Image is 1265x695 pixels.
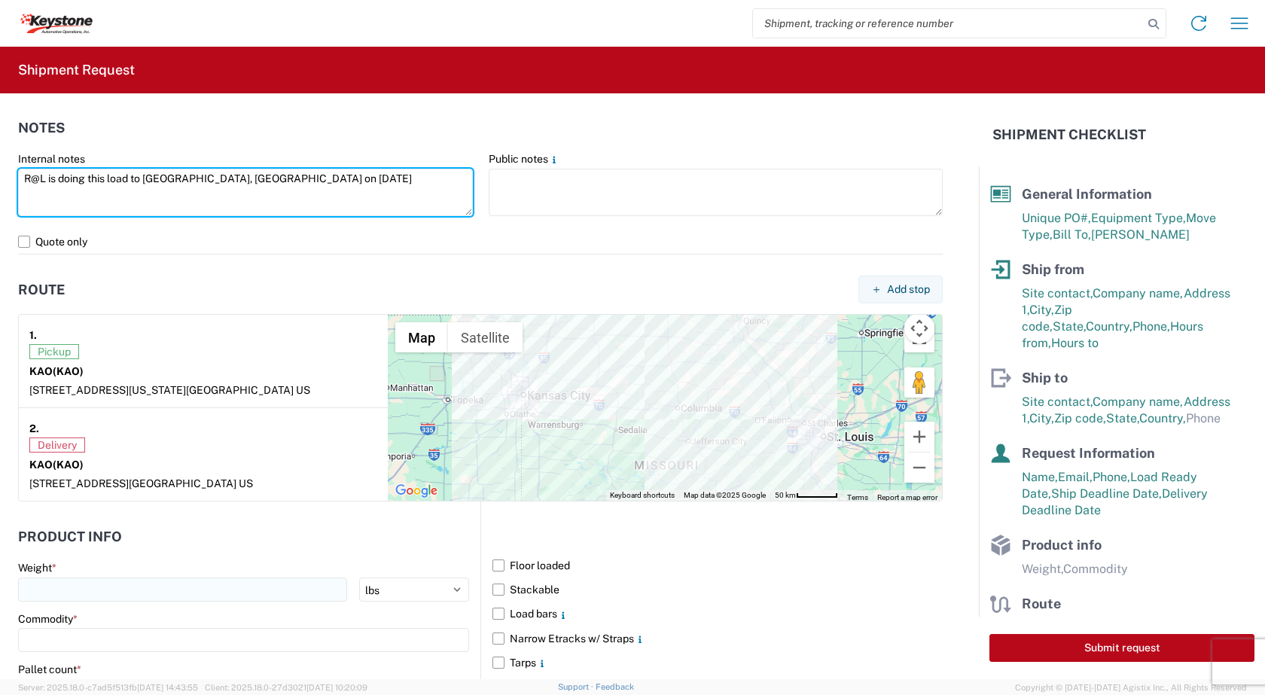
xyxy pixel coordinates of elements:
strong: 2. [29,419,39,437]
label: Tarps [492,651,943,675]
span: Country, [1139,411,1186,425]
button: Show street map [395,322,448,352]
span: Equipment Type, [1091,211,1186,225]
h2: Route [18,282,65,297]
label: Quote only [18,230,943,254]
span: [PERSON_NAME] [1091,227,1190,242]
a: Feedback [596,682,634,691]
a: Report a map error [877,493,937,501]
span: Delivery [29,437,85,453]
button: Drag Pegman onto the map to open Street View [904,367,934,398]
span: [GEOGRAPHIC_DATA] US [129,477,253,489]
span: 50 km [775,491,796,499]
span: Ship Deadline Date, [1051,486,1162,501]
span: Server: 2025.18.0-c7ad5f513fb [18,683,198,692]
h2: Shipment Request [18,61,135,79]
span: General Information [1022,186,1152,202]
span: [STREET_ADDRESS] [29,477,129,489]
span: Zip code, [1054,411,1106,425]
button: Add stop [858,276,943,303]
span: Ship to [1022,370,1068,386]
a: Support [558,682,596,691]
span: Phone, [1093,470,1130,484]
span: Phone [1186,411,1221,425]
span: Company name, [1093,286,1184,300]
span: Phone, [1132,319,1170,334]
button: Submit request [989,634,1254,662]
label: Narrow Etracks w/ Straps [492,626,943,651]
span: Site contact, [1022,395,1093,409]
label: Stackable [492,578,943,602]
span: Site contact, [1022,286,1093,300]
span: Company name, [1093,395,1184,409]
label: Weight [18,561,56,575]
a: Terms [847,493,868,501]
span: Unique PO#, [1022,211,1091,225]
input: Shipment, tracking or reference number [753,9,1143,38]
span: Country, [1086,319,1132,334]
label: Pallet count [18,663,81,676]
h2: Notes [18,120,65,136]
label: Commodity [18,612,78,626]
span: City, [1029,303,1054,317]
span: City, [1029,411,1054,425]
label: Internal notes [18,152,85,166]
span: Commodity [1063,562,1128,576]
span: Client: 2025.18.0-27d3021 [205,683,367,692]
span: Ship from [1022,261,1084,277]
h2: Shipment Checklist [992,126,1146,144]
label: Floor loaded [492,553,943,578]
img: Google [392,481,441,501]
span: Bill To, [1053,227,1091,242]
span: State, [1106,411,1139,425]
span: Request Information [1022,445,1155,461]
span: Route [1022,596,1061,611]
button: Show satellite imagery [448,322,523,352]
span: Name, [1022,470,1058,484]
button: Keyboard shortcuts [610,490,675,501]
span: Copyright © [DATE]-[DATE] Agistix Inc., All Rights Reserved [1015,681,1247,694]
span: Product info [1022,537,1102,553]
button: Zoom in [904,422,934,452]
a: Open this area in Google Maps (opens a new window) [392,481,441,501]
span: Map data ©2025 Google [684,491,766,499]
span: State, [1053,319,1086,334]
label: Load bars [492,602,943,626]
h2: Product Info [18,529,122,544]
strong: KAO [29,459,84,471]
button: Zoom out [904,453,934,483]
span: [STREET_ADDRESS] [29,384,129,396]
span: [US_STATE][GEOGRAPHIC_DATA] US [129,384,310,396]
span: Weight, [1022,562,1063,576]
label: Public notes [489,152,560,166]
span: Hours to [1051,336,1099,350]
button: Map Scale: 50 km per 52 pixels [770,490,843,501]
span: [DATE] 14:43:55 [137,683,198,692]
span: Pickup [29,344,79,359]
span: [DATE] 10:20:09 [306,683,367,692]
span: (KAO) [53,459,84,471]
strong: KAO [29,365,84,377]
button: Map camera controls [904,313,934,343]
span: Email, [1058,470,1093,484]
span: (KAO) [53,365,84,377]
span: Add stop [887,282,930,297]
strong: 1. [29,325,37,344]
